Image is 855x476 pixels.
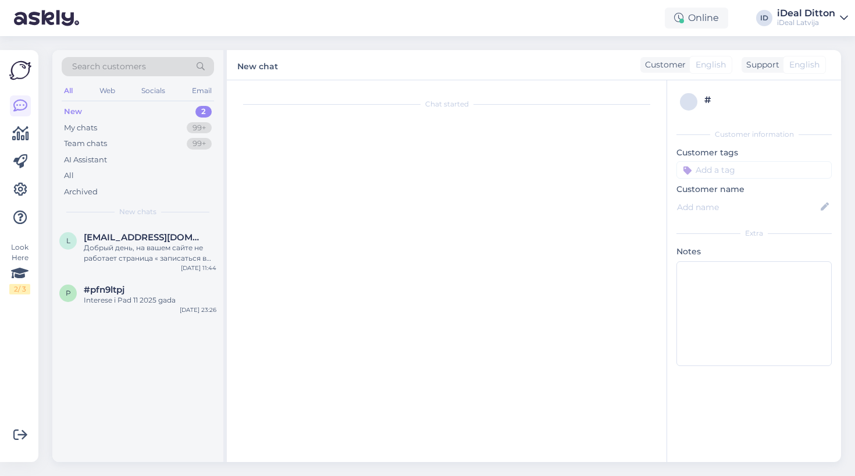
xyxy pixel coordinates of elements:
[72,61,146,73] span: Search customers
[64,122,97,134] div: My chats
[640,59,686,71] div: Customer
[677,201,818,214] input: Add name
[64,154,107,166] div: AI Assistant
[62,83,75,98] div: All
[97,83,117,98] div: Web
[187,138,212,150] div: 99+
[676,246,832,258] p: Notes
[195,106,212,118] div: 2
[139,83,168,98] div: Socials
[64,138,107,150] div: Team chats
[9,284,30,294] div: 2 / 3
[696,59,726,71] span: English
[64,170,74,182] div: All
[676,228,832,239] div: Extra
[84,232,205,243] span: lanaskola4@gmail.com
[777,9,848,27] a: iDeal DittoniDeal Latvija
[187,122,212,134] div: 99+
[704,93,828,107] div: #
[119,207,156,217] span: New chats
[756,10,772,26] div: ID
[9,59,31,81] img: Askly Logo
[676,129,832,140] div: Customer information
[676,183,832,196] p: Customer name
[9,242,30,294] div: Look Here
[66,289,71,297] span: p
[777,9,835,18] div: iDeal Ditton
[181,264,216,272] div: [DATE] 11:44
[64,186,98,198] div: Archived
[777,18,835,27] div: iDeal Latvija
[84,285,124,295] span: #pfn9ltpj
[237,57,278,73] label: New chat
[665,8,728,29] div: Online
[84,243,216,264] div: Добрый день, на вашем сайте не работает страница « записаться в сервис» как я могу совершить запи...
[190,83,214,98] div: Email
[789,59,820,71] span: English
[180,306,216,314] div: [DATE] 23:26
[742,59,779,71] div: Support
[64,106,82,118] div: New
[676,147,832,159] p: Customer tags
[238,99,655,109] div: Chat started
[676,161,832,179] input: Add a tag
[84,295,216,306] div: Interese i Pad 11 2025 gada
[66,236,70,245] span: l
